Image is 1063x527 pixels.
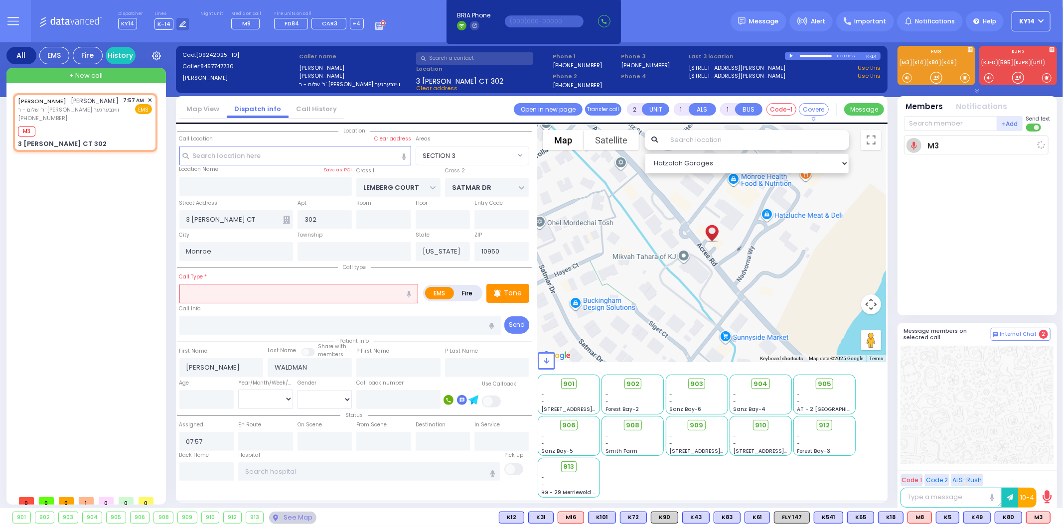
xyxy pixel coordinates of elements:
button: ALS-Rush [951,474,983,486]
div: 0:00 [837,50,846,62]
label: City [179,231,190,239]
span: Call type [338,263,371,271]
span: 906 [562,420,576,430]
img: message.svg [738,17,746,25]
div: 904 [83,512,102,523]
span: - [542,474,545,481]
a: Map View [179,104,227,114]
button: Toggle fullscreen view [861,130,881,150]
div: 912 [224,512,241,523]
a: Open this area in Google Maps (opens a new window) [540,349,573,362]
span: - [733,391,736,398]
label: [PHONE_NUMBER] [553,61,602,69]
span: - [733,398,736,405]
label: Last Name [268,347,296,355]
span: [PERSON_NAME] [71,97,119,105]
span: 904 [754,379,767,389]
small: Share with [318,343,346,350]
span: 905 [818,379,831,389]
span: [PHONE_NUMBER] [18,114,67,122]
div: EMS [39,47,69,64]
div: BLS [620,512,647,524]
button: Drag Pegman onto the map to open Street View [861,330,881,350]
label: EMS [425,287,454,299]
div: BLS [936,512,959,524]
span: 913 [564,462,575,472]
span: 903 [690,379,703,389]
span: - [797,391,800,398]
span: - [606,440,608,447]
span: BG - 29 Merriewold S. [542,489,598,496]
div: K12 [499,512,524,524]
a: [PERSON_NAME] [18,97,66,105]
div: K5 [936,512,959,524]
div: All [6,47,36,64]
a: Util [1032,59,1045,66]
span: SECTION 3 [416,146,515,164]
div: K31 [528,512,554,524]
div: M16 [558,512,584,524]
a: K14 [913,59,926,66]
span: - [542,391,545,398]
label: First Name [179,347,208,355]
label: KJFD [979,49,1057,56]
label: Gender [298,379,316,387]
span: M3 [18,127,35,136]
a: Open in new page [514,103,583,116]
span: - [606,391,608,398]
span: BRIA Phone [457,11,490,20]
span: KY14 [1020,17,1035,26]
span: Clear address [416,84,457,92]
div: BLS [963,512,991,524]
span: M9 [242,19,251,27]
div: 3 [PERSON_NAME] CT 302 [18,139,107,149]
input: Search location here [179,146,411,165]
span: Send text [1026,115,1051,123]
label: Caller name [299,52,413,61]
button: Internal Chat 2 [991,328,1051,341]
div: Fire [73,47,103,64]
button: KY14 [1012,11,1051,31]
button: Show street map [543,130,584,150]
a: K49 [942,59,956,66]
a: Dispatch info [227,104,289,114]
span: Important [854,17,886,26]
a: [STREET_ADDRESS][PERSON_NAME] [689,72,786,80]
label: Caller: [182,62,296,71]
button: Code 2 [924,474,949,486]
img: Logo [39,15,106,27]
span: +4 [353,19,361,27]
div: K72 [620,512,647,524]
span: Alert [811,17,825,26]
a: K80 [927,59,941,66]
span: Other building occupants [283,216,290,224]
div: BLS [588,512,616,524]
span: K-14 [154,18,173,30]
label: [PERSON_NAME] [299,72,413,80]
div: NAFTULA WALDMAN [699,210,725,248]
span: - [542,481,545,489]
span: 0 [99,497,114,505]
div: K18 [878,512,904,524]
span: - [542,440,545,447]
button: Send [504,316,529,334]
button: 10-4 [1018,488,1037,508]
label: Age [179,379,189,387]
label: Street Address [179,199,218,207]
label: Call Type * [179,273,207,281]
span: 910 [755,420,766,430]
label: Assigned [179,421,204,429]
span: Sanz Bay-4 [733,405,765,413]
label: Save as POI [323,166,352,173]
span: 0 [19,497,34,505]
input: Search location [664,130,849,150]
a: 595 [999,59,1013,66]
span: Phone 3 [621,52,686,61]
label: Pick up [504,451,523,459]
div: BLS [745,512,770,524]
span: EMS [135,104,152,114]
span: - [733,432,736,440]
div: BLS [499,512,524,524]
label: Lines [154,11,189,17]
span: Location [338,127,370,134]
